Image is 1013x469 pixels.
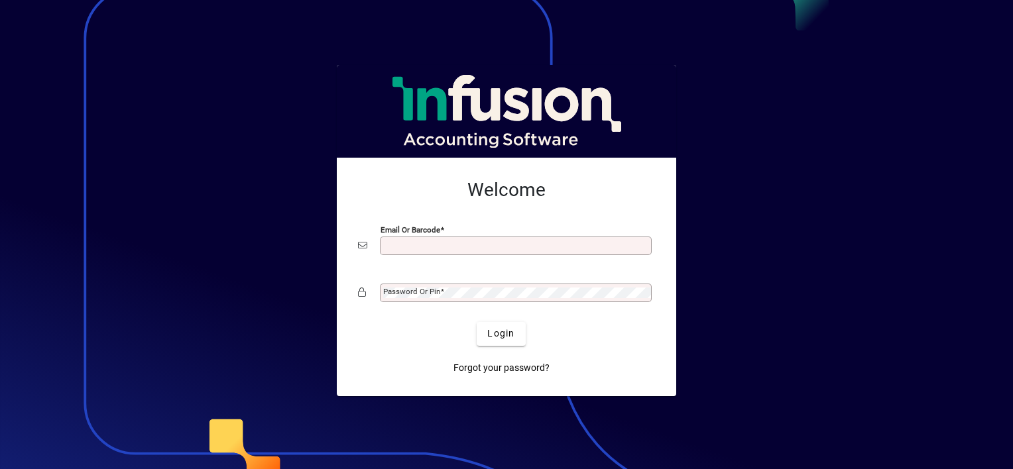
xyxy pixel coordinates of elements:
[487,327,514,340] span: Login
[453,361,550,375] span: Forgot your password?
[477,322,525,346] button: Login
[358,179,655,201] h2: Welcome
[383,287,440,296] mat-label: Password or Pin
[381,225,440,234] mat-label: Email or Barcode
[448,356,555,380] a: Forgot your password?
